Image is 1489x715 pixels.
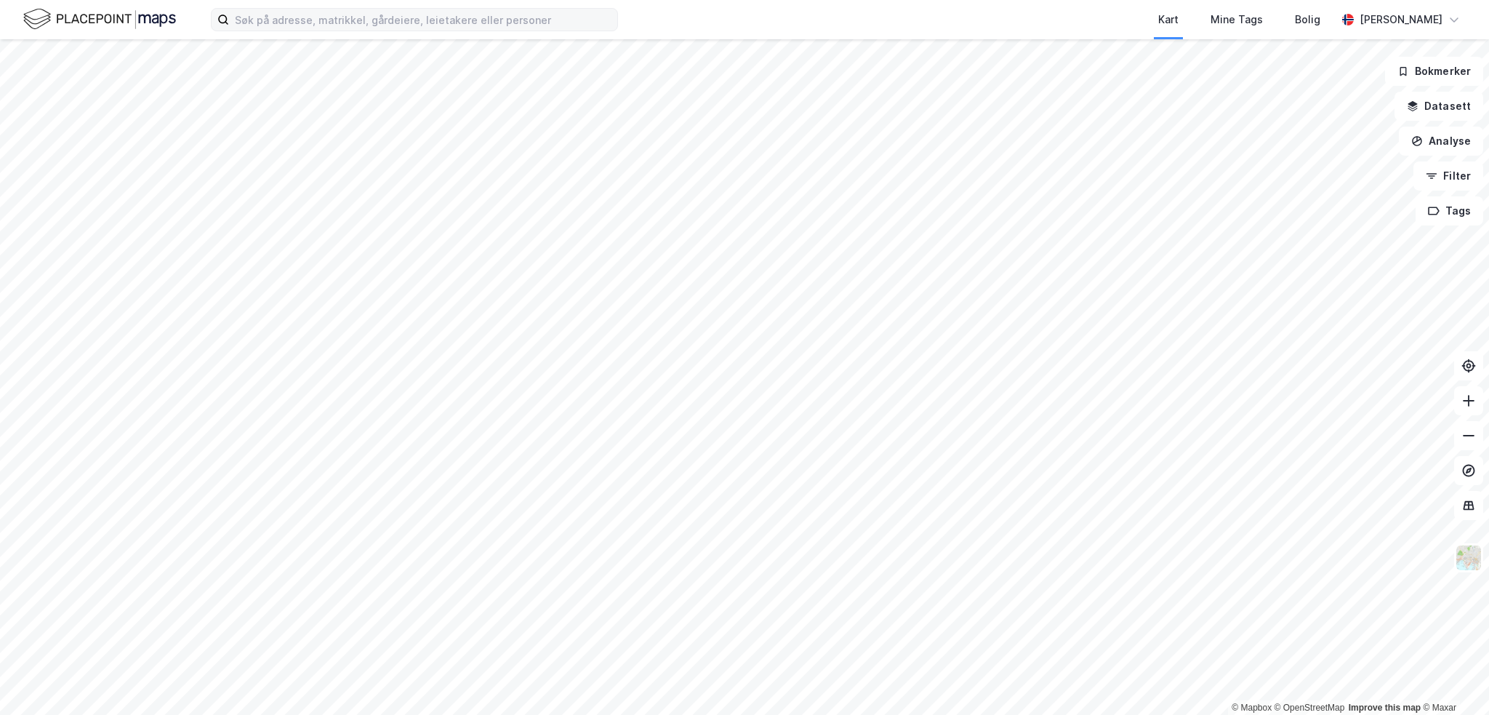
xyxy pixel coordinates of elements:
button: Filter [1413,161,1483,191]
img: Z [1455,544,1482,572]
div: Kart [1158,11,1179,28]
div: Mine Tags [1211,11,1263,28]
div: [PERSON_NAME] [1360,11,1442,28]
button: Analyse [1399,127,1483,156]
a: Improve this map [1349,703,1421,713]
img: logo.f888ab2527a4732fd821a326f86c7f29.svg [23,7,176,32]
button: Tags [1416,196,1483,225]
a: Mapbox [1232,703,1272,713]
a: OpenStreetMap [1275,703,1345,713]
iframe: Chat Widget [1416,645,1489,715]
button: Datasett [1394,92,1483,121]
button: Bokmerker [1385,57,1483,86]
div: Bolig [1295,11,1320,28]
input: Søk på adresse, matrikkel, gårdeiere, leietakere eller personer [229,9,617,31]
div: Kontrollprogram for chat [1416,645,1489,715]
